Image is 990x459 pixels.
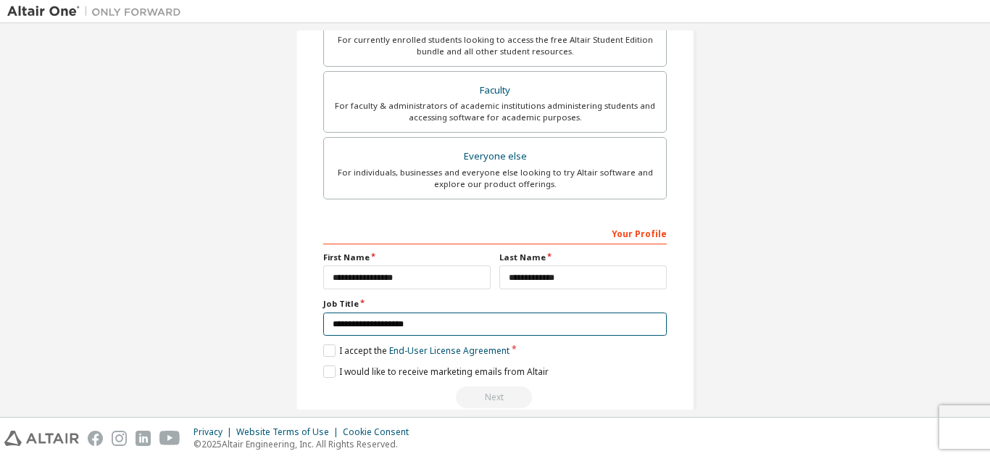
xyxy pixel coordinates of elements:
[323,221,667,244] div: Your Profile
[112,431,127,446] img: instagram.svg
[136,431,151,446] img: linkedin.svg
[323,344,509,357] label: I accept the
[88,431,103,446] img: facebook.svg
[333,167,657,190] div: For individuals, businesses and everyone else looking to try Altair software and explore our prod...
[323,365,549,378] label: I would like to receive marketing emails from Altair
[236,426,343,438] div: Website Terms of Use
[499,252,667,263] label: Last Name
[323,386,667,408] div: Select your account type to continue
[333,100,657,123] div: For faculty & administrators of academic institutions administering students and accessing softwa...
[389,344,509,357] a: End-User License Agreement
[333,146,657,167] div: Everyone else
[333,34,657,57] div: For currently enrolled students looking to access the free Altair Student Edition bundle and all ...
[159,431,180,446] img: youtube.svg
[7,4,188,19] img: Altair One
[323,298,667,310] label: Job Title
[333,80,657,101] div: Faculty
[194,426,236,438] div: Privacy
[4,431,79,446] img: altair_logo.svg
[343,426,417,438] div: Cookie Consent
[323,252,491,263] label: First Name
[194,438,417,450] p: © 2025 Altair Engineering, Inc. All Rights Reserved.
